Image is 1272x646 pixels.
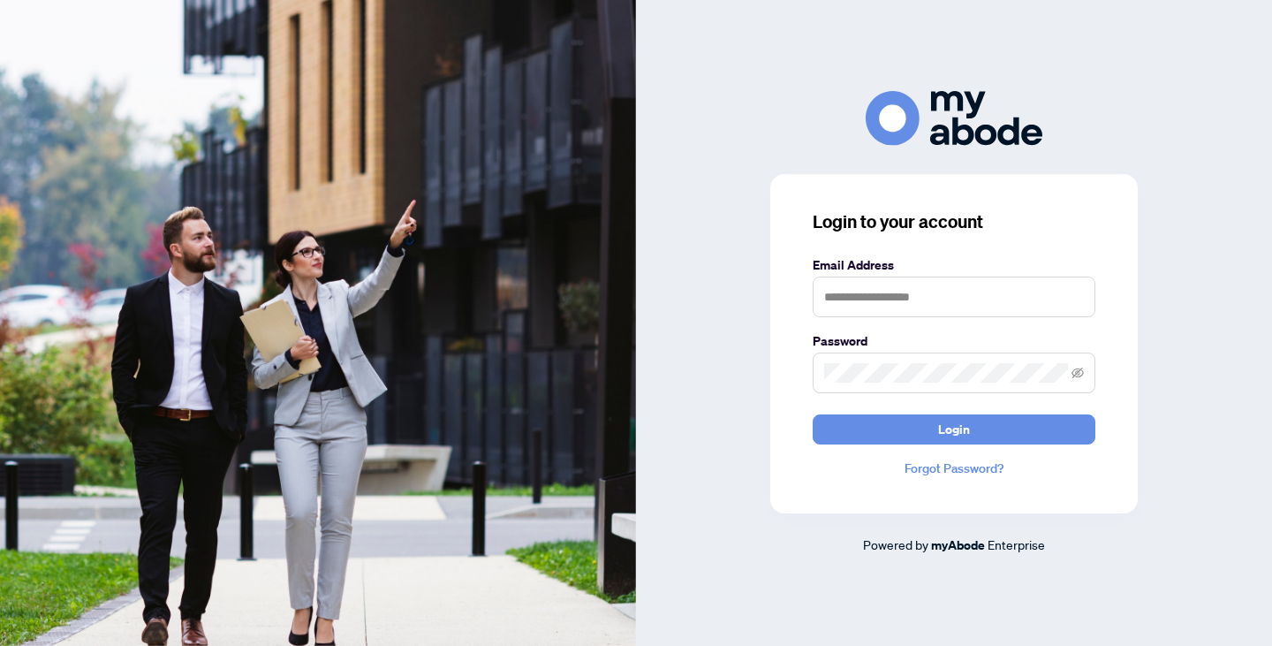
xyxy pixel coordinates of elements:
span: Login [938,415,970,444]
span: eye-invisible [1071,367,1084,379]
label: Password [813,331,1095,351]
span: Enterprise [988,536,1045,552]
h3: Login to your account [813,209,1095,234]
button: Login [813,414,1095,445]
label: Email Address [813,255,1095,275]
a: myAbode [931,536,985,555]
img: ma-logo [866,91,1042,145]
a: Forgot Password? [813,459,1095,478]
span: Powered by [863,536,928,552]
